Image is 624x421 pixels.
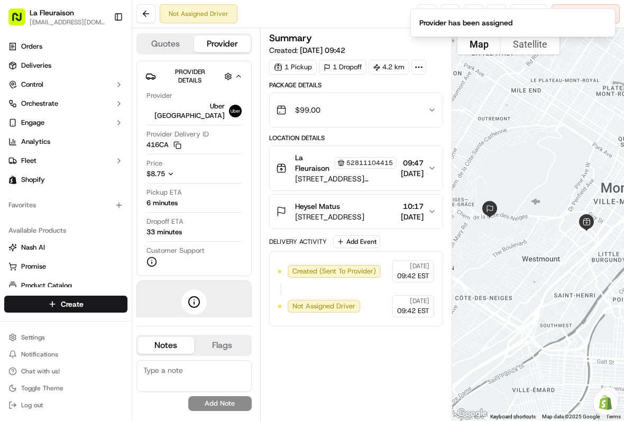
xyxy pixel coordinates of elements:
[455,407,490,420] img: Google
[8,176,17,184] img: Shopify logo
[270,195,443,228] button: Heysel Matus[STREET_ADDRESS]10:17[DATE]
[146,188,182,197] span: Pickup ETA
[146,217,183,226] span: Dropoff ETA
[175,68,205,85] span: Provider Details
[419,17,512,28] div: Provider has been assigned
[8,243,123,252] a: Nash AI
[146,91,172,100] span: Provider
[269,33,312,43] h3: Summary
[4,76,127,93] button: Control
[30,7,74,18] button: La Fleuraison
[146,102,225,121] span: Uber [GEOGRAPHIC_DATA]
[300,45,345,55] span: [DATE] 09:42
[292,301,355,311] span: Not Assigned Driver
[88,164,91,172] span: •
[61,299,84,309] span: Create
[4,364,127,379] button: Chat with us!
[4,296,127,313] button: Create
[30,18,105,26] button: [EMAIL_ADDRESS][DOMAIN_NAME]
[346,159,393,167] span: 52811104415
[401,212,424,222] span: [DATE]
[4,152,127,169] button: Fleet
[21,61,51,70] span: Deliveries
[4,330,127,345] button: Settings
[295,152,332,173] span: La Fleuraison
[4,57,127,74] a: Deliveries
[146,246,205,255] span: Customer Support
[21,137,50,147] span: Analytics
[490,413,536,420] button: Keyboard shortcuts
[269,237,327,246] div: Delivery Activity
[4,398,127,413] button: Log out
[21,350,58,359] span: Notifications
[137,337,194,354] button: Notes
[21,118,44,127] span: Engage
[270,146,443,190] button: La Fleuraison52811104415[STREET_ADDRESS][PERSON_NAME]09:47[DATE]
[333,235,380,248] button: Add Event
[606,414,621,419] a: Terms (opens in new tab)
[269,134,443,142] div: Location Details
[4,171,127,188] a: Shopify
[4,239,127,256] button: Nash AI
[4,381,127,396] button: Toggle Theme
[21,175,45,185] span: Shopify
[4,95,127,112] button: Orchestrate
[146,198,178,208] div: 6 minutes
[11,11,32,32] img: Nash
[4,258,127,275] button: Promise
[11,101,30,120] img: 1736555255976-a54dd68f-1ca7-489b-9aae-adbdc363a1c4
[21,333,45,342] span: Settings
[295,173,397,184] span: [STREET_ADDRESS][PERSON_NAME]
[455,407,490,420] a: Open this area in Google Maps (opens a new window)
[410,297,429,305] span: [DATE]
[146,130,209,139] span: Provider Delivery ID
[105,234,128,242] span: Pylon
[21,384,63,392] span: Toggle Theme
[21,208,81,218] span: Knowledge Base
[410,262,429,270] span: [DATE]
[48,101,173,112] div: Start new chat
[542,414,600,419] span: Map data ©2025 Google
[85,204,174,223] a: 💻API Documentation
[194,337,251,354] button: Flags
[4,347,127,362] button: Notifications
[146,159,162,168] span: Price
[295,212,364,222] span: [STREET_ADDRESS]
[319,60,366,75] div: 1 Dropoff
[21,401,43,409] span: Log out
[4,4,109,30] button: La Fleuraison[EMAIL_ADDRESS][DOMAIN_NAME]
[11,154,27,171] img: Masood Aslam
[21,99,58,108] span: Orchestrate
[401,201,424,212] span: 10:17
[21,42,42,51] span: Orders
[146,140,181,150] button: 416CA
[270,93,443,127] button: $99.00
[369,60,409,75] div: 4.2 km
[269,60,317,75] div: 1 Pickup
[269,81,443,89] div: Package Details
[21,243,45,252] span: Nash AI
[11,138,71,146] div: Past conversations
[4,133,127,150] a: Analytics
[94,164,115,172] span: [DATE]
[48,112,145,120] div: We're available if you need us!
[137,35,194,52] button: Quotes
[21,156,36,166] span: Fleet
[401,158,424,168] span: 09:47
[89,209,98,217] div: 💻
[21,367,60,376] span: Chat with us!
[6,204,85,223] a: 📗Knowledge Base
[21,80,43,89] span: Control
[4,222,127,239] div: Available Products
[21,281,72,290] span: Product Catalog
[146,169,240,179] button: $8.75
[27,68,190,79] input: Got a question? Start typing here...
[11,42,192,59] p: Welcome 👋
[8,281,123,290] a: Product Catalog
[164,135,192,148] button: See all
[75,233,128,242] a: Powered byPylon
[21,262,46,271] span: Promise
[21,164,30,173] img: 1736555255976-a54dd68f-1ca7-489b-9aae-adbdc363a1c4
